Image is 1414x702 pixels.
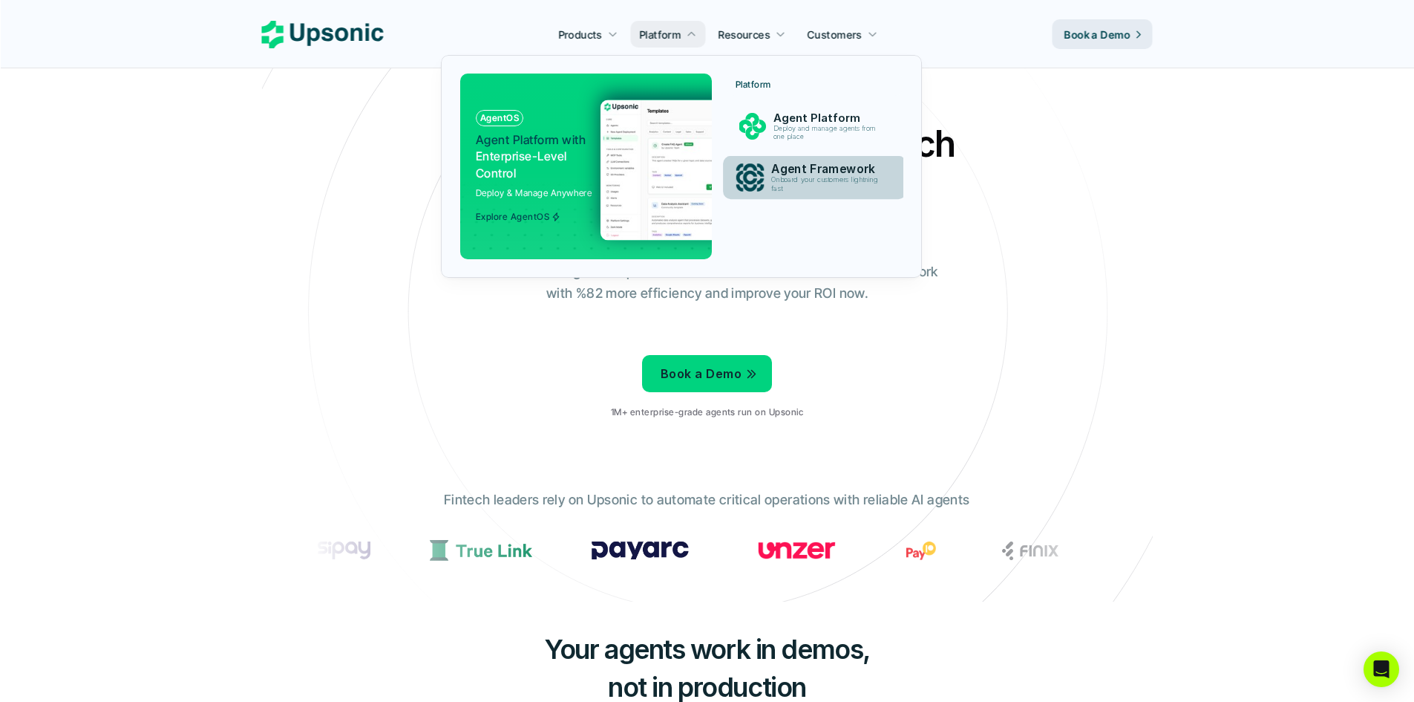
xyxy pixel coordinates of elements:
[661,363,742,385] p: Book a Demo
[773,125,881,141] p: Deploy and manage agents from one place
[476,212,560,222] span: Explore AgentOS
[771,176,884,192] p: Onboard your customers lightning fast
[558,27,602,42] p: Products
[476,132,586,147] span: Agent Platform with
[771,163,886,177] p: Agent Framework
[549,21,626,48] a: Products
[480,113,519,123] p: AgentOS
[611,407,803,417] p: 1M+ enterprise-grade agents run on Upsonic
[773,111,883,125] p: Agent Platform
[1064,27,1130,42] p: Book a Demo
[444,490,969,511] p: Fintech leaders rely on Upsonic to automate critical operations with reliable AI agents
[642,355,772,392] a: Book a Demo
[476,212,549,222] p: Explore AgentOS
[448,119,967,218] h2: Agentic AI Platform for FinTech Operations
[808,27,863,42] p: Customers
[736,79,771,90] p: Platform
[719,27,770,42] p: Resources
[466,261,949,305] p: From onboarding to compliance to settlement to autonomous control. Work with %82 more efficiency ...
[1364,651,1399,687] div: Open Intercom Messenger
[476,186,592,200] p: Deploy & Manage Anywhere
[1053,19,1153,49] a: Book a Demo
[639,27,681,42] p: Platform
[544,633,870,666] span: Your agents work in demos,
[476,131,589,181] p: Enterprise-Level Control
[460,74,712,259] a: AgentOSAgent Platform withEnterprise-Level ControlDeploy & Manage AnywhereExplore AgentOS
